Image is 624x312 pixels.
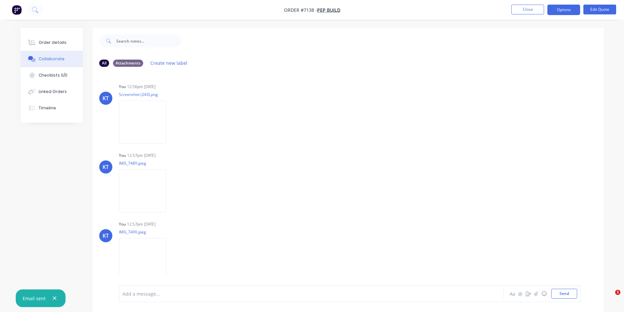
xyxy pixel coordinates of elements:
[39,40,66,46] div: Order details
[127,153,156,158] div: 12:57pm [DATE]
[39,56,65,62] div: Collaborate
[119,153,126,158] div: You
[119,229,173,235] p: IMG_7490.jpeg
[127,221,156,227] div: 12:57pm [DATE]
[99,60,109,67] div: All
[551,289,577,299] button: Send
[21,67,83,83] button: Checklists 0/0
[23,295,46,302] div: Email sent
[517,290,524,298] button: @
[509,290,517,298] button: Aa
[540,290,548,298] button: ☺
[103,94,109,102] div: KT
[21,100,83,116] button: Timeline
[583,5,616,14] button: Edit Quote
[39,72,67,78] div: Checklists 0/0
[147,59,191,67] button: Create new label
[21,51,83,67] button: Collaborate
[615,290,620,295] span: 1
[21,34,83,51] button: Order details
[113,60,143,67] div: Attachments
[119,160,173,166] p: IMG_7489.jpeg
[119,92,173,97] p: Screenshot (243).png
[119,221,126,227] div: You
[547,5,580,15] button: Options
[602,290,617,305] iframe: Intercom live chat
[127,84,156,90] div: 12:56pm [DATE]
[21,83,83,100] button: Linked Orders
[12,5,22,15] img: Factory
[39,89,67,95] div: Linked Orders
[116,34,181,47] input: Search notes...
[511,5,544,14] button: Close
[284,7,317,13] span: Order #7138 -
[103,163,109,171] div: KT
[103,232,109,240] div: KT
[317,7,340,13] a: Pep Build
[119,84,126,90] div: You
[39,105,56,111] div: Timeline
